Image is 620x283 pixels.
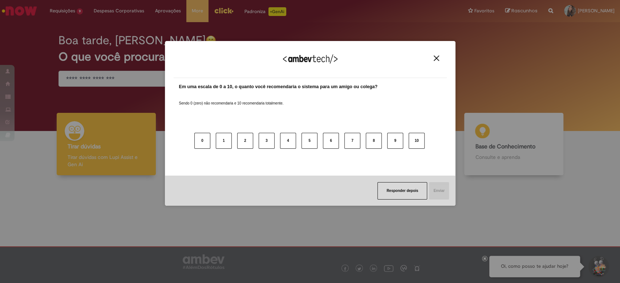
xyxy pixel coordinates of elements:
button: 6 [323,133,339,149]
button: 7 [344,133,360,149]
button: 0 [194,133,210,149]
button: Close [431,55,441,61]
button: 2 [237,133,253,149]
button: 8 [366,133,382,149]
button: 5 [301,133,317,149]
label: Em uma escala de 0 a 10, o quanto você recomendaria o sistema para um amigo ou colega? [179,83,378,90]
button: 10 [409,133,425,149]
label: Sendo 0 (zero) não recomendaria e 10 recomendaria totalmente. [179,92,284,106]
button: Responder depois [377,182,427,200]
button: 3 [259,133,275,149]
button: 1 [216,133,232,149]
button: 9 [387,133,403,149]
img: Close [434,56,439,61]
img: Logo Ambevtech [283,54,337,63]
button: 4 [280,133,296,149]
